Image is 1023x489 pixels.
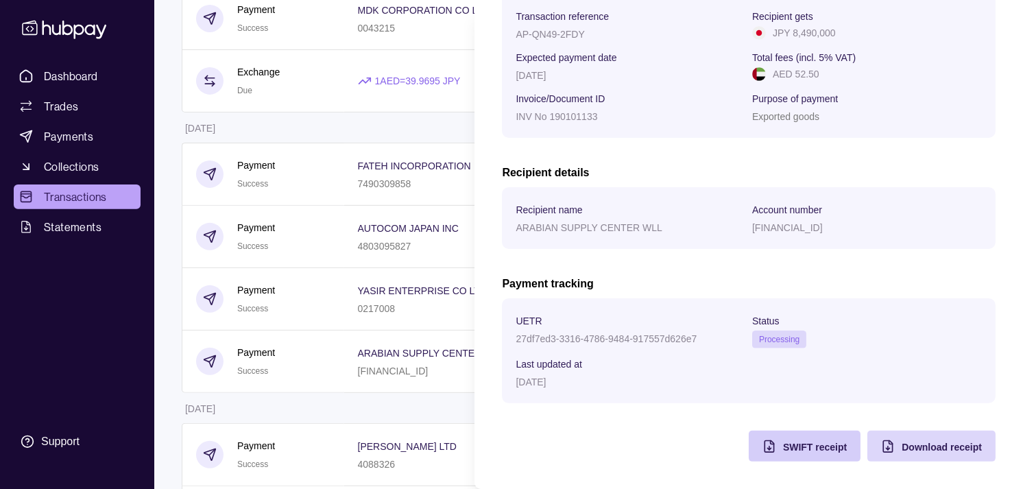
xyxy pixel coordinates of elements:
span: Processing [759,335,799,344]
p: Status [752,315,780,326]
img: ae [752,67,766,81]
p: UETR [516,315,542,326]
p: Last updated at [516,359,582,370]
p: Invoice/Document ID [516,93,605,104]
p: [FINANCIAL_ID] [752,222,823,233]
button: Download receipt [867,431,996,462]
p: AED 52.50 [773,67,819,82]
h2: Recipient details [502,165,996,180]
p: [DATE] [516,70,546,81]
p: Exported goods [752,111,819,122]
h2: Payment tracking [502,276,996,291]
button: SWIFT receipt [749,431,860,462]
p: Account number [752,204,822,215]
p: Expected payment date [516,52,616,63]
img: jp [752,26,766,40]
p: 27df7ed3-3316-4786-9484-917557d626e7 [516,333,697,344]
p: Recipient gets [752,11,813,22]
p: Recipient name [516,204,582,215]
span: Download receipt [902,442,982,453]
p: INV No 190101133 [516,111,597,122]
span: SWIFT receipt [783,442,847,453]
p: AP-QN49-2FDY [516,29,584,40]
p: [DATE] [516,377,546,387]
p: JPY 8,490,000 [773,25,836,40]
p: Purpose of payment [752,93,838,104]
p: Total fees (incl. 5% VAT) [752,52,856,63]
p: ARABIAN SUPPLY CENTER WLL [516,222,662,233]
p: Transaction reference [516,11,609,22]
